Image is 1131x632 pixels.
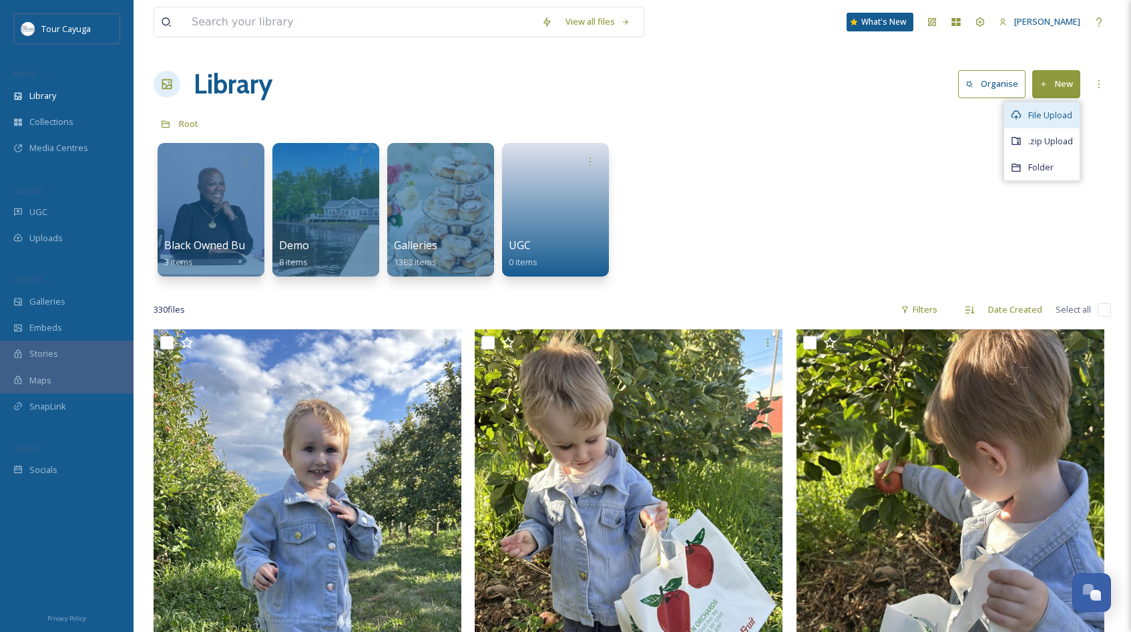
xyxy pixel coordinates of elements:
span: 0 items [509,256,537,268]
span: Root [179,118,198,130]
span: UGC [29,206,47,218]
span: UGC [509,238,531,253]
button: Organise [958,70,1026,98]
span: Black Owned Businesses [164,238,288,253]
span: SnapLink [29,400,66,413]
span: 330 file s [154,303,185,316]
a: View all files [559,9,637,35]
span: Embeds [29,321,62,334]
div: Filters [894,297,944,323]
span: Media Centres [29,142,88,154]
span: 1388 items [394,256,437,268]
span: .zip Upload [1028,135,1073,148]
a: Root [179,116,198,132]
span: Folder [1028,161,1054,174]
a: UGC0 items [509,239,537,268]
span: Select all [1056,303,1091,316]
a: What's New [847,13,913,31]
span: Tour Cayuga [41,23,91,35]
a: [PERSON_NAME] [992,9,1087,35]
button: Open Chat [1072,573,1111,612]
span: 8 items [279,256,308,268]
span: Demo [279,238,309,253]
span: Stories [29,347,58,360]
span: 3 items [164,256,193,268]
span: Galleries [394,238,437,253]
span: WIDGETS [13,275,44,285]
a: Privacy Policy [47,609,86,625]
a: Organise [958,70,1032,98]
input: Search your library [185,7,535,37]
button: New [1032,70,1080,98]
a: Galleries1388 items [394,239,437,268]
span: MEDIA [13,69,37,79]
span: Library [29,90,56,102]
a: Demo8 items [279,239,309,268]
span: Galleries [29,295,65,308]
span: [PERSON_NAME] [1014,15,1080,27]
span: Collections [29,116,73,128]
span: Uploads [29,232,63,245]
span: COLLECT [13,185,42,195]
a: Black Owned Businesses3 items [164,239,288,268]
div: Date Created [981,297,1049,323]
span: File Upload [1028,109,1072,122]
span: Socials [29,464,57,476]
span: Maps [29,374,51,387]
span: Privacy Policy [47,614,86,623]
a: Library [194,64,272,104]
span: SOCIALS [13,443,40,453]
img: download.jpeg [21,22,35,35]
